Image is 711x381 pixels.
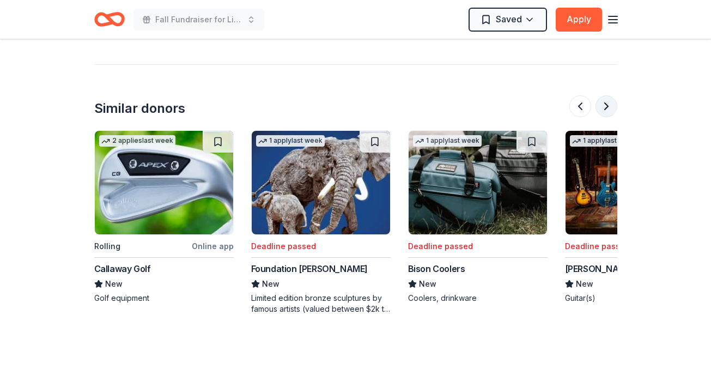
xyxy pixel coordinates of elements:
button: Saved [469,8,547,32]
img: Image for Gibson [566,131,704,234]
a: Image for Bison Coolers1 applylast weekDeadline passedBison CoolersNewCoolers, drinkware [408,130,548,304]
span: Fall Fundraiser for Lincoln Park Dance Team [155,13,242,26]
div: 1 apply last week [256,135,325,147]
span: New [262,277,279,291]
div: Bison Coolers [408,262,465,275]
img: Image for Foundation Michelangelo [252,131,390,234]
div: 1 apply last week [570,135,639,147]
div: Online app [192,239,234,253]
div: Similar donors [94,100,185,117]
a: Image for Foundation Michelangelo1 applylast weekDeadline passedFoundation [PERSON_NAME]NewLimite... [251,130,391,315]
div: Guitar(s) [565,293,704,304]
span: Saved [496,12,522,26]
div: Foundation [PERSON_NAME] [251,262,368,275]
div: Deadline passed [251,240,316,253]
a: Home [94,7,125,32]
a: Image for Callaway Golf2 applieslast weekRollingOnline appCallaway GolfNewGolf equipment [94,130,234,304]
div: Golf equipment [94,293,234,304]
div: Deadline passed [565,240,630,253]
span: New [419,277,436,291]
div: 2 applies last week [99,135,175,147]
span: New [105,277,123,291]
img: Image for Callaway Golf [95,131,233,234]
span: New [576,277,593,291]
button: Apply [556,8,602,32]
div: Deadline passed [408,240,473,253]
div: Coolers, drinkware [408,293,548,304]
div: [PERSON_NAME] [565,262,634,275]
div: Callaway Golf [94,262,151,275]
div: 1 apply last week [413,135,482,147]
div: Rolling [94,240,120,253]
img: Image for Bison Coolers [409,131,547,234]
div: Limited edition bronze sculptures by famous artists (valued between $2k to $7k; proceeds will spl... [251,293,391,315]
a: Image for Gibson1 applylast weekDeadline passed[PERSON_NAME]NewGuitar(s) [565,130,704,304]
button: Fall Fundraiser for Lincoln Park Dance Team [133,9,264,31]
